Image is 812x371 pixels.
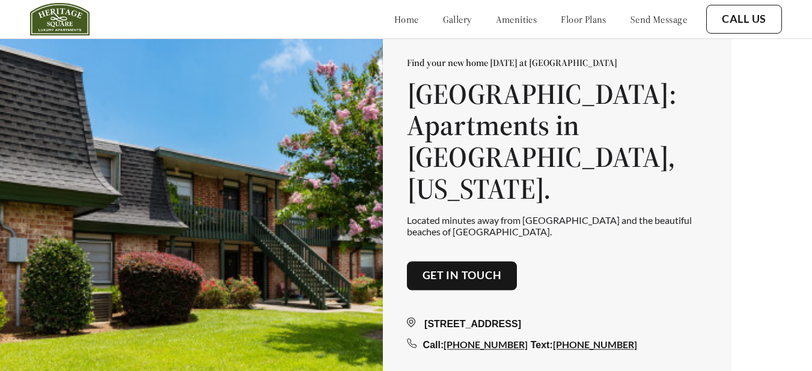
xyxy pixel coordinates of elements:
[443,13,472,25] a: gallery
[553,339,637,350] a: [PHONE_NUMBER]
[407,317,707,331] div: [STREET_ADDRESS]
[407,262,517,291] button: Get in touch
[706,5,782,34] button: Call Us
[30,3,90,35] img: heritage_square_logo.jpg
[496,13,537,25] a: amenities
[407,78,707,205] h1: [GEOGRAPHIC_DATA]: Apartments in [GEOGRAPHIC_DATA], [US_STATE].
[423,270,502,283] a: Get in touch
[407,214,707,237] p: Located minutes away from [GEOGRAPHIC_DATA] and the beautiful beaches of [GEOGRAPHIC_DATA].
[407,56,707,68] p: Find your new home [DATE] at [GEOGRAPHIC_DATA]
[423,340,444,350] span: Call:
[394,13,419,25] a: home
[531,340,553,350] span: Text:
[722,13,766,26] a: Call Us
[630,13,687,25] a: send message
[444,339,528,350] a: [PHONE_NUMBER]
[561,13,606,25] a: floor plans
